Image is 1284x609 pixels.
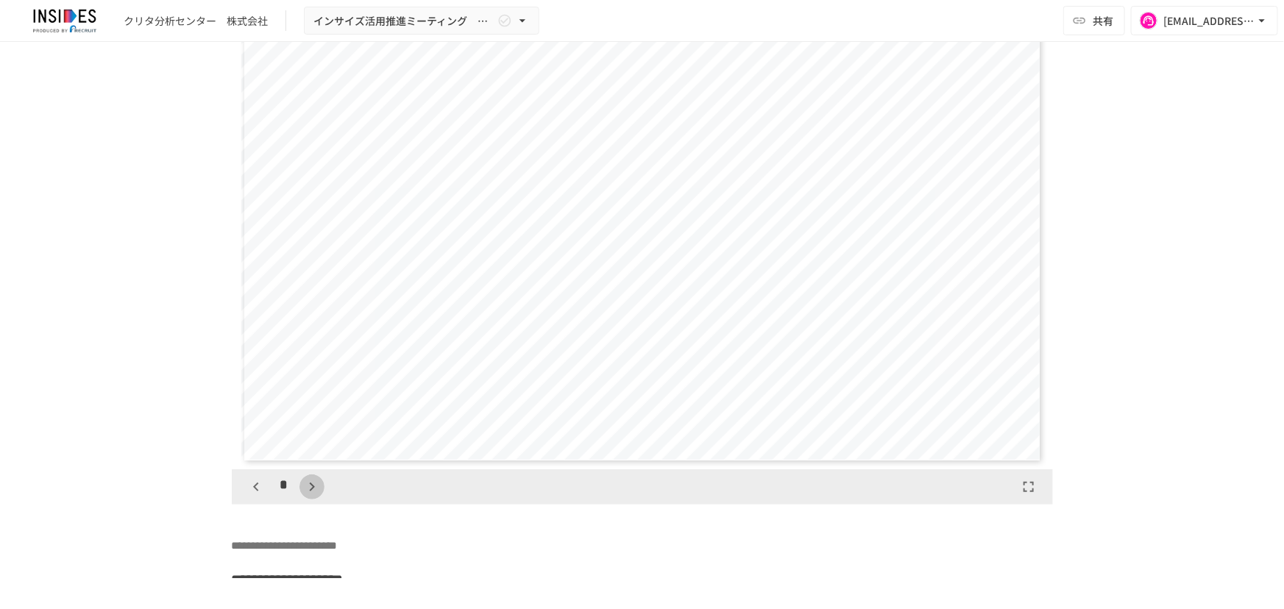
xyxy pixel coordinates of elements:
[1163,12,1255,30] div: [EMAIL_ADDRESS][DOMAIN_NAME]
[1093,13,1113,29] span: 共有
[1063,6,1125,35] button: 共有
[18,9,112,32] img: JmGSPSkPjKwBq77AtHmwC7bJguQHJlCRQfAXtnx4WuV
[124,13,268,29] div: クリタ分析センター 株式会社
[313,12,494,30] span: インサイズ活用推進ミーティング ～1回目～
[1131,6,1278,35] button: [EMAIL_ADDRESS][DOMAIN_NAME]
[304,7,539,35] button: インサイズ活用推進ミーティング ～1回目～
